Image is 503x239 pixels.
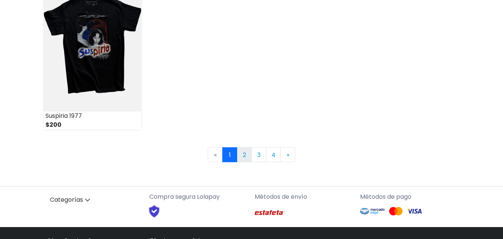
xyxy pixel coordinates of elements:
a: Next [280,147,295,162]
img: Mastercard Logo [388,207,403,216]
nav: Page navigation [44,147,459,162]
a: 2 [237,147,252,162]
a: 1 [222,147,237,162]
img: Mercado Pago Logo [360,204,385,218]
img: Visa Logo [407,207,422,216]
a: 4 [266,147,281,162]
p: Métodos de envío [255,192,354,201]
div: Suspiria 1977 [44,111,141,120]
a: Categorías [44,192,143,208]
p: Métodos de pago [360,192,459,201]
span: » [287,151,289,159]
img: Estafeta Logo [255,204,284,221]
p: Compra segura Lolapay [149,192,249,201]
img: Shield Logo [142,204,167,218]
a: 3 [251,147,266,162]
div: $200 [44,120,141,129]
